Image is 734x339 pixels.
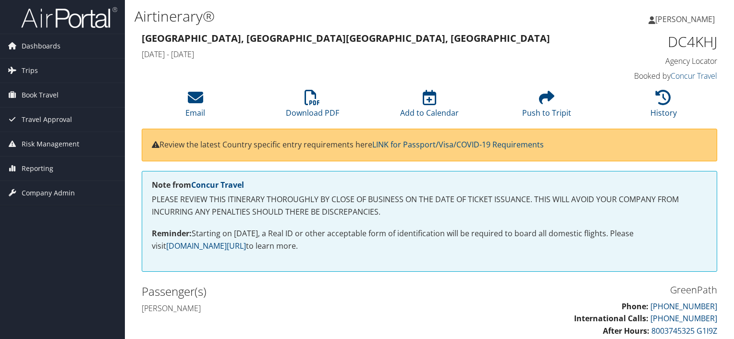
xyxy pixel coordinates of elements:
h4: [DATE] - [DATE] [142,49,570,60]
h1: Airtinerary® [135,6,528,26]
span: Dashboards [22,34,61,58]
strong: Note from [152,180,244,190]
a: History [650,95,677,118]
a: Download PDF [286,95,339,118]
p: Starting on [DATE], a Real ID or other acceptable form of identification will be required to boar... [152,228,707,252]
a: [DOMAIN_NAME][URL] [166,241,246,251]
a: Concur Travel [671,71,717,81]
span: [PERSON_NAME] [655,14,715,24]
a: LINK for Passport/Visa/COVID-19 Requirements [372,139,544,150]
a: [PHONE_NUMBER] [650,313,717,324]
a: [PERSON_NAME] [648,5,724,34]
h4: Agency Locator [584,56,717,66]
span: Reporting [22,157,53,181]
p: PLEASE REVIEW THIS ITINERARY THOROUGHLY BY CLOSE OF BUSINESS ON THE DATE OF TICKET ISSUANCE. THIS... [152,194,707,218]
h1: DC4KHJ [584,32,717,52]
strong: International Calls: [574,313,648,324]
p: Review the latest Country specific entry requirements here [152,139,707,151]
span: Risk Management [22,132,79,156]
h3: GreenPath [437,283,717,297]
a: [PHONE_NUMBER] [650,301,717,312]
strong: After Hours: [603,326,649,336]
span: Travel Approval [22,108,72,132]
a: Concur Travel [191,180,244,190]
strong: [GEOGRAPHIC_DATA], [GEOGRAPHIC_DATA] [GEOGRAPHIC_DATA], [GEOGRAPHIC_DATA] [142,32,550,45]
strong: Reminder: [152,228,192,239]
h2: Passenger(s) [142,283,422,300]
a: Add to Calendar [400,95,459,118]
img: airportal-logo.png [21,6,117,29]
h4: [PERSON_NAME] [142,303,422,314]
a: Email [185,95,205,118]
span: Book Travel [22,83,59,107]
a: Push to Tripit [522,95,571,118]
a: 8003745325 G1I9Z [651,326,717,336]
span: Company Admin [22,181,75,205]
h4: Booked by [584,71,717,81]
span: Trips [22,59,38,83]
strong: Phone: [622,301,648,312]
